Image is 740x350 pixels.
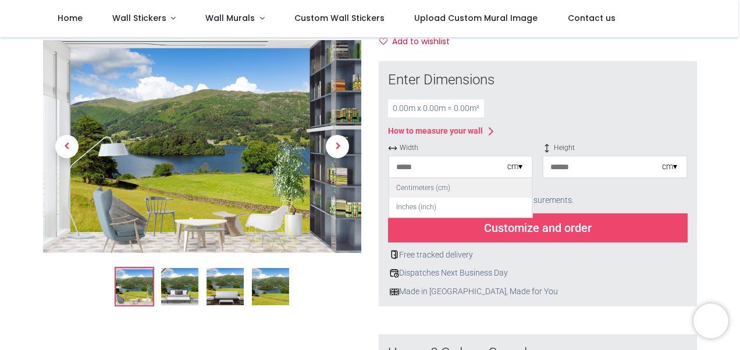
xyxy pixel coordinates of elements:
iframe: Brevo live chat [693,303,728,338]
span: Home [58,12,83,24]
span: Contact us [568,12,616,24]
span: Next [326,135,349,158]
div: Made in [GEOGRAPHIC_DATA], Made for You [388,286,688,298]
span: Wall Stickers [112,12,166,24]
div: Inches (inch) [389,198,532,217]
img: uk [390,287,399,297]
img: WS-42456-02 [161,269,198,306]
img: Lake Grasmere, Lake District Landscape Wall Mural Wallpaper [116,269,153,306]
div: Centimeters (cm) [389,178,532,198]
div: Enter Dimensions [388,70,688,90]
img: Lake Grasmere, Lake District Landscape Wall Mural Wallpaper [43,40,361,253]
span: Previous [55,135,79,158]
a: Previous [43,72,91,221]
div: Customize and order [388,213,688,242]
img: WS-42456-04 [252,269,289,306]
div: Dispatches Next Business Day [388,267,688,279]
span: Width [388,143,533,153]
span: Custom Wall Stickers [294,12,385,24]
i: Add to wishlist [379,37,387,45]
span: Wall Murals [205,12,255,24]
div: How to measure your wall [388,126,483,137]
button: Add to wishlistAdd to wishlist [379,32,460,52]
img: WS-42456-03 [207,269,244,306]
div: Free tracked delivery [388,249,688,261]
span: Upload Custom Mural Image [414,12,538,24]
a: Next [314,72,361,221]
div: cm ▾ [507,161,522,173]
div: cm ▾ [662,161,677,173]
div: Add 5-10cm of extra margin to your measurements. [388,188,688,213]
span: Height [542,143,687,153]
div: 0.00 m x 0.00 m = 0.00 m² [388,99,484,118]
